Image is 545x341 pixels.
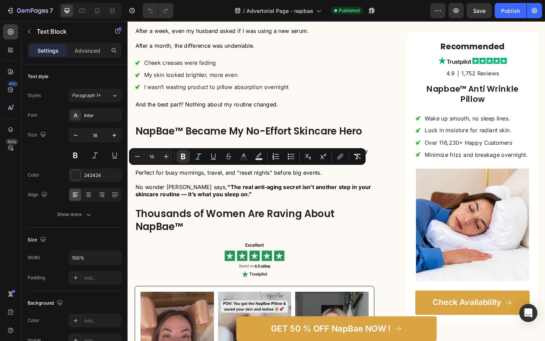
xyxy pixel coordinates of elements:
p: Minimize frizz and breakage overnight. [323,141,435,149]
div: Add... [84,275,120,282]
span: Whether I’d stayed up late or had a long flight, I could count on NapBae™ to preserve my glow. [8,137,262,153]
img: gempages_576732022689497938-7a6754d1-2752-42d6-bc20-d4119d3415e6.png [99,240,177,278]
p: Check Availability [332,301,407,312]
p: Lock in moisture for radiant skin. [323,115,435,123]
p: I wasn’t wasting product to pillow absorption overnight [18,68,175,76]
p: My skin looked brighter, more even [18,55,175,63]
div: Show more [57,211,92,218]
h2: NapBae™ Became My No-Effort Skincare Hero [8,112,268,127]
div: Undo/Redo [143,3,173,18]
div: Publish [501,7,520,15]
div: Color [28,172,39,178]
p: Advanced [75,47,100,55]
p: GET 50 % OFF NapBae NOW ! [156,328,287,340]
p: | [358,53,360,61]
div: Add... [84,318,120,324]
span: After a month, the difference was undeniable. [8,23,138,30]
p: 4.9 [347,53,356,61]
span: / [243,7,245,15]
div: Align [28,190,49,200]
a: Check Availability [313,293,438,320]
button: Show more [28,208,121,221]
input: Auto [69,251,121,264]
span: Save [473,8,486,14]
div: 450 [7,81,18,87]
div: 242424 [84,172,120,179]
div: Padding [28,274,45,281]
div: Size [28,130,48,140]
div: Beta [6,139,18,145]
div: Width [28,254,40,261]
p: Wake up smooth, no sleep lines. [323,102,435,110]
span: Advertorial Page - napbae [246,7,313,15]
img: gempages_576732022689497938-73aaa379-cab7-45b8-94fa-bec5b0166389.png [338,39,413,47]
span: And the best part? Nothing about my routine changed. [8,87,163,94]
div: Color [28,317,39,324]
div: Size [28,235,48,245]
p: Settings [37,47,59,55]
span: Paragraph 1* [72,92,101,99]
p: Over 116,230+ Happy Customers [323,128,435,136]
span: After a week, even my husband asked if I was using a new serum. [8,7,197,14]
p: 1,752 Reviews [363,53,404,61]
button: Publish [495,3,526,18]
iframe: Design area [128,21,545,341]
div: Editor contextual toolbar [129,148,366,165]
button: 7 [3,3,56,18]
div: Background [28,298,64,308]
div: Open Intercom Messenger [519,304,537,322]
span: Published [339,7,360,14]
strong: “The real anti-aging secret isn’t another step in your skincare routine — it’s what you sleep on.” [8,177,265,192]
span: Perfect for busy mornings, travel, and “reset nights” before big events. [8,161,211,168]
div: Inter [84,112,120,119]
h2: Recommended [313,21,438,34]
p: 7 [50,6,53,15]
p: Text Block [37,27,101,36]
h2: napbae™ anti wrinkle pillow [313,67,438,92]
span: No wonder [PERSON_NAME] says, [8,177,108,184]
div: Styles [28,92,41,99]
div: Text style [28,73,48,80]
div: Font [28,112,37,119]
button: Save [467,3,492,18]
img: gempages_576732022689497938-4b1b8d80-aa7c-4604-b2a1-8cf97d047b59.webp [314,160,437,283]
p: Cheek creases were fading [18,41,175,49]
h2: Thousands of Women Are Raving About NapBae™ [8,202,268,231]
button: Paragraph 1* [69,89,121,102]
